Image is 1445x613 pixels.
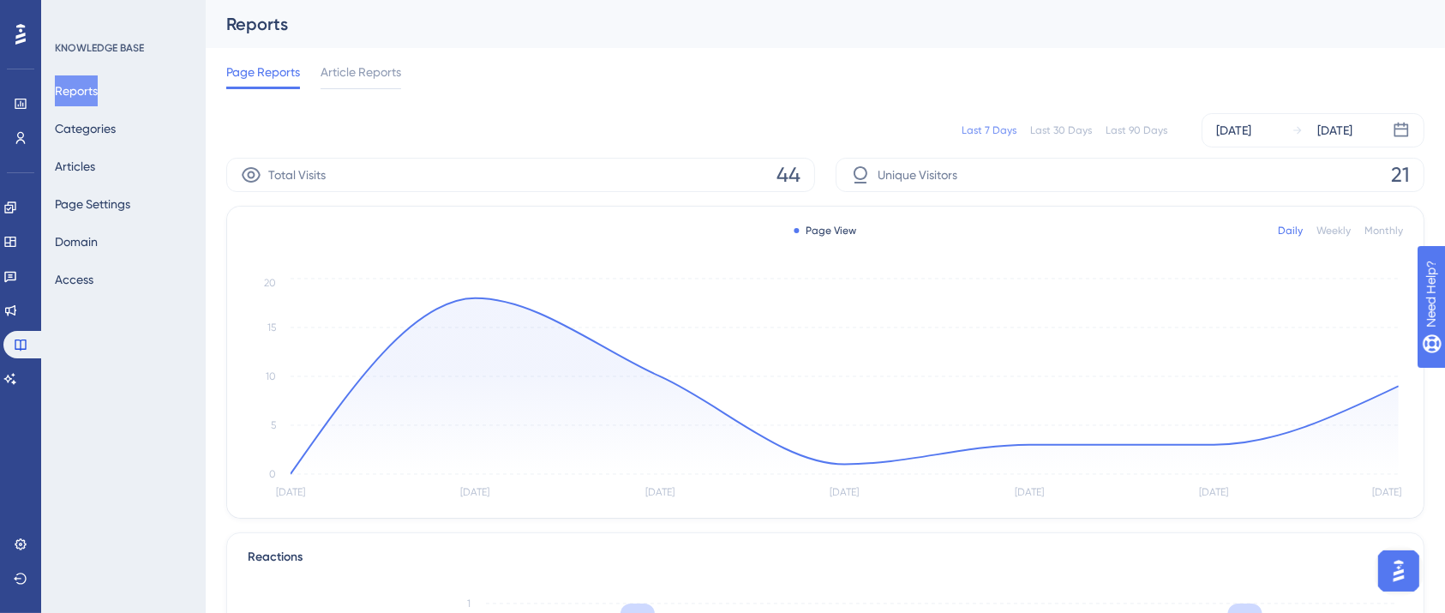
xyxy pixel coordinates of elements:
[1216,120,1251,141] div: [DATE]
[55,41,144,55] div: KNOWLEDGE BASE
[55,226,98,257] button: Domain
[266,370,276,382] tspan: 10
[776,161,800,189] span: 44
[55,189,130,219] button: Page Settings
[268,165,326,185] span: Total Visits
[55,75,98,106] button: Reports
[830,487,860,499] tspan: [DATE]
[645,487,675,499] tspan: [DATE]
[226,12,1382,36] div: Reports
[1364,224,1403,237] div: Monthly
[1391,161,1410,189] span: 21
[1278,224,1303,237] div: Daily
[55,151,95,182] button: Articles
[1372,487,1401,499] tspan: [DATE]
[248,547,1403,568] div: Reactions
[1015,487,1044,499] tspan: [DATE]
[1106,123,1167,137] div: Last 90 Days
[1200,487,1229,499] tspan: [DATE]
[269,468,276,480] tspan: 0
[321,62,401,82] span: Article Reports
[271,419,276,431] tspan: 5
[264,277,276,289] tspan: 20
[1030,123,1092,137] div: Last 30 Days
[794,224,857,237] div: Page View
[276,487,305,499] tspan: [DATE]
[226,62,300,82] span: Page Reports
[461,487,490,499] tspan: [DATE]
[40,4,107,25] span: Need Help?
[878,165,957,185] span: Unique Visitors
[55,113,116,144] button: Categories
[1316,224,1351,237] div: Weekly
[962,123,1016,137] div: Last 7 Days
[1317,120,1352,141] div: [DATE]
[267,322,276,334] tspan: 15
[1373,545,1424,597] iframe: UserGuiding AI Assistant Launcher
[55,264,93,295] button: Access
[467,598,471,610] tspan: 1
